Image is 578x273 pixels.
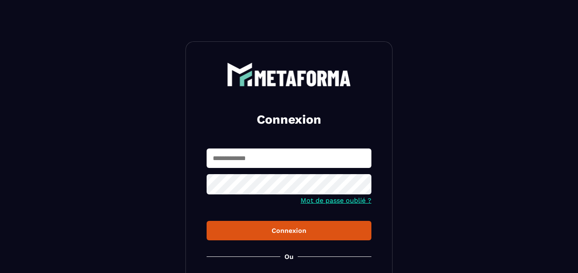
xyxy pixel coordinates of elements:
a: logo [207,62,371,86]
h2: Connexion [217,111,361,128]
a: Mot de passe oublié ? [301,196,371,204]
p: Ou [284,253,294,261]
div: Connexion [213,227,365,235]
img: logo [227,62,351,86]
button: Connexion [207,221,371,240]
